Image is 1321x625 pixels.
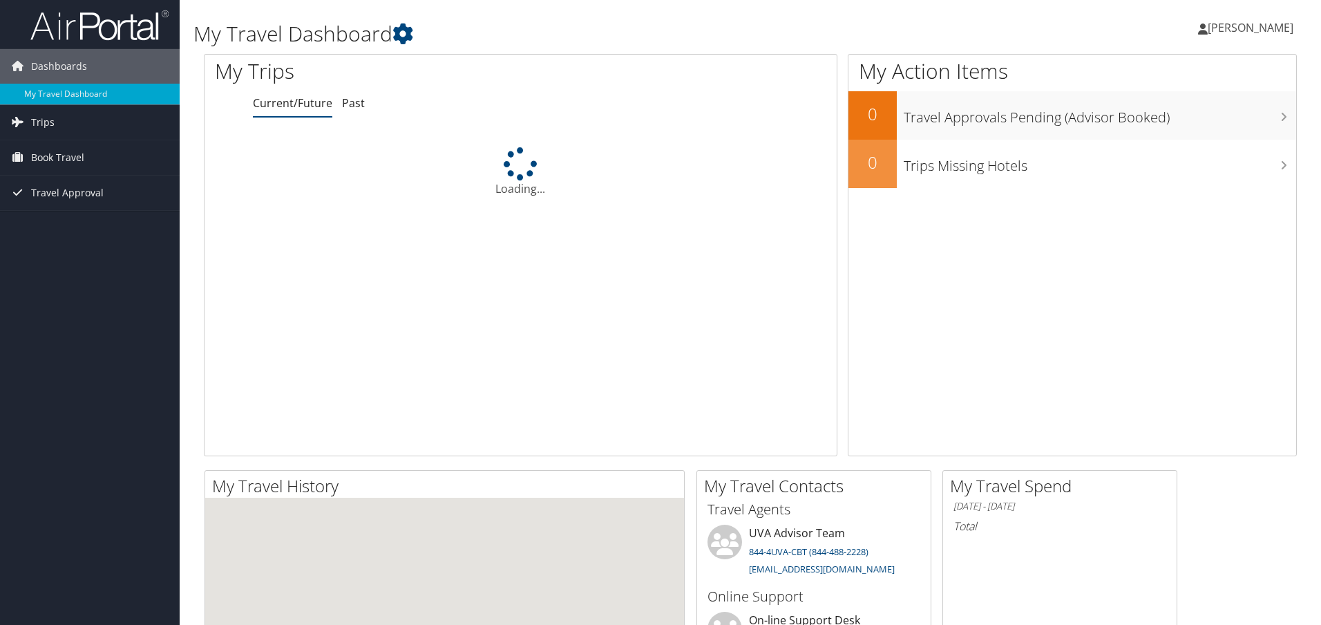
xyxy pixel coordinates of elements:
h3: Travel Approvals Pending (Advisor Booked) [904,101,1296,127]
h1: My Action Items [848,57,1296,86]
a: 0Trips Missing Hotels [848,140,1296,188]
h3: Travel Agents [707,500,920,519]
span: [PERSON_NAME] [1208,20,1293,35]
h2: My Travel Contacts [704,474,931,498]
span: Dashboards [31,49,87,84]
img: airportal-logo.png [30,9,169,41]
h6: Total [953,519,1166,534]
h3: Online Support [707,587,920,606]
h6: [DATE] - [DATE] [953,500,1166,513]
a: 844-4UVA-CBT (844-488-2228) [749,545,868,558]
li: UVA Advisor Team [701,525,927,581]
h2: My Travel Spend [950,474,1177,498]
h1: My Travel Dashboard [193,19,936,48]
a: [EMAIL_ADDRESS][DOMAIN_NAME] [749,563,895,575]
h2: My Travel History [212,474,684,498]
a: Current/Future [253,95,332,111]
span: Travel Approval [31,176,104,210]
div: Loading... [205,147,837,197]
h2: 0 [848,151,897,174]
h2: 0 [848,102,897,126]
a: [PERSON_NAME] [1198,7,1307,48]
span: Book Travel [31,140,84,175]
h1: My Trips [215,57,563,86]
h3: Trips Missing Hotels [904,149,1296,176]
a: Past [342,95,365,111]
a: 0Travel Approvals Pending (Advisor Booked) [848,91,1296,140]
span: Trips [31,105,55,140]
